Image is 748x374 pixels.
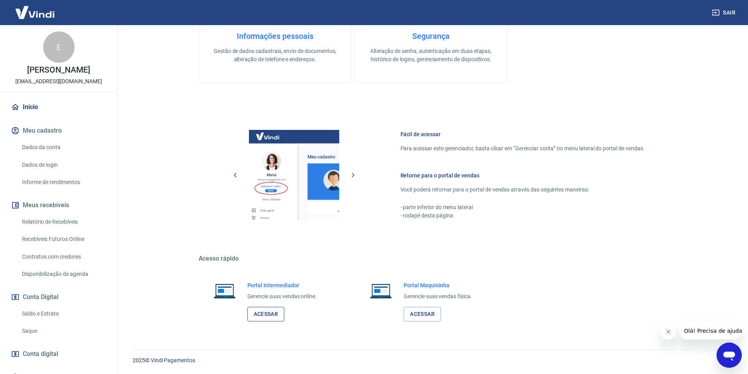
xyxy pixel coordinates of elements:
h5: Acesso rápido [199,255,664,263]
p: [EMAIL_ADDRESS][DOMAIN_NAME] [15,77,102,86]
iframe: Mensagem da empresa [679,322,742,339]
h4: Informações pessoais [212,31,338,41]
p: - parte inferior do menu lateral [401,203,645,212]
p: - rodapé desta página [401,212,645,220]
a: Disponibilização de agenda [19,266,108,282]
button: Conta Digital [9,288,108,306]
a: Contratos com credores [19,249,108,265]
p: 2025 © [133,356,729,365]
p: Gerencie suas vendas física. [404,292,472,301]
p: Gerencie suas vendas online. [247,292,317,301]
h6: Portal Intermediador [247,281,317,289]
p: Para acessar este gerenciador, basta clicar em “Gerenciar conta” no menu lateral do portal de ven... [401,144,645,153]
a: Saque [19,323,108,339]
a: Acessar [404,307,441,321]
span: Olá! Precisa de ajuda? [5,5,66,12]
a: Dados da conta [19,139,108,155]
h6: Retorne para o portal de vendas [401,171,645,179]
button: Meus recebíveis [9,197,108,214]
a: Recebíveis Futuros Online [19,231,108,247]
h6: Fácil de acessar [401,130,645,138]
img: Imagem da dashboard mostrando o botão de gerenciar conta na sidebar no lado esquerdo [249,130,339,220]
button: Meu cadastro [9,122,108,139]
button: Sair [710,5,739,20]
iframe: Fechar mensagem [660,324,676,339]
iframe: Botão para abrir a janela de mensagens [717,343,742,368]
a: Acessar [247,307,285,321]
a: Saldo e Extrato [19,306,108,322]
a: Dados de login [19,157,108,173]
div: E [43,31,75,63]
img: Vindi [9,0,60,24]
h4: Segurança [368,31,494,41]
a: Conta digital [9,345,108,363]
img: Imagem de um notebook aberto [208,281,241,300]
p: [PERSON_NAME] [27,66,90,74]
h6: Portal Maquininha [404,281,472,289]
p: Você poderá retornar para o portal de vendas através das seguintes maneiras: [401,186,645,194]
a: Relatório de Recebíveis [19,214,108,230]
p: Gestão de dados cadastrais, envio de documentos, alteração de telefone e endereços. [212,47,338,64]
img: Imagem de um notebook aberto [364,281,397,300]
a: Vindi Pagamentos [151,357,195,363]
p: Alteração de senha, autenticação em duas etapas, histórico de logins, gerenciamento de dispositivos. [368,47,494,64]
a: Informe de rendimentos [19,174,108,190]
span: Conta digital [23,348,58,359]
a: Início [9,99,108,116]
